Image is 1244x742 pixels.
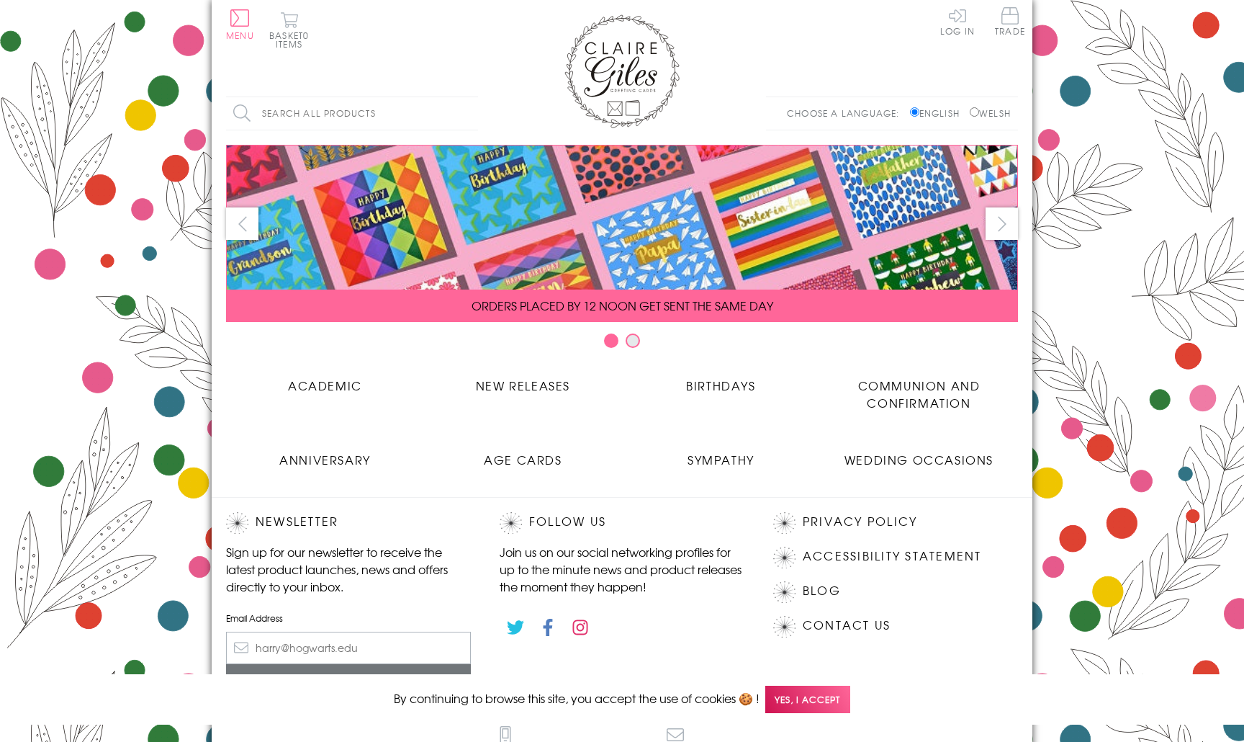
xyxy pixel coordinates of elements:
button: prev [226,207,258,240]
span: Anniversary [279,451,371,468]
span: Birthdays [686,377,755,394]
a: Trade [995,7,1025,38]
input: English [910,107,919,117]
span: Academic [288,377,362,394]
button: Carousel Page 1 (Current Slide) [604,334,618,348]
p: Choose a language: [787,107,907,120]
a: Contact Us [803,616,891,635]
a: Academic [226,366,424,394]
a: New Releases [424,366,622,394]
a: Blog [803,581,841,601]
input: Welsh [970,107,979,117]
label: English [910,107,967,120]
input: Search all products [226,97,478,130]
a: Age Cards [424,440,622,468]
button: Menu [226,9,254,40]
button: Carousel Page 2 [626,334,640,348]
span: Communion and Confirmation [858,377,981,411]
p: Join us on our social networking profiles for up to the minute news and product releases the mome... [500,543,744,595]
input: Search [464,97,478,130]
h2: Newsletter [226,512,471,534]
span: Yes, I accept [765,686,850,714]
span: Menu [226,29,254,42]
span: ORDERS PLACED BY 12 NOON GET SENT THE SAME DAY [472,297,773,314]
button: next [986,207,1018,240]
span: 0 items [276,29,309,50]
a: Wedding Occasions [820,440,1018,468]
p: Sign up for our newsletter to receive the latest product launches, news and offers directly to yo... [226,543,471,595]
a: Privacy Policy [803,512,917,532]
button: Basket0 items [269,12,309,48]
span: Wedding Occasions [844,451,993,468]
a: Anniversary [226,440,424,468]
a: Log In [940,7,975,35]
span: Sympathy [688,451,754,468]
input: Subscribe [226,664,471,697]
span: Trade [995,7,1025,35]
input: harry@hogwarts.edu [226,632,471,664]
h2: Follow Us [500,512,744,534]
a: Birthdays [622,366,820,394]
a: Sympathy [622,440,820,468]
div: Carousel Pagination [226,333,1018,355]
img: Claire Giles Greetings Cards [564,14,680,128]
label: Welsh [970,107,1011,120]
a: Accessibility Statement [803,547,982,566]
a: Communion and Confirmation [820,366,1018,411]
span: Age Cards [484,451,562,468]
span: New Releases [476,377,570,394]
label: Email Address [226,612,471,625]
